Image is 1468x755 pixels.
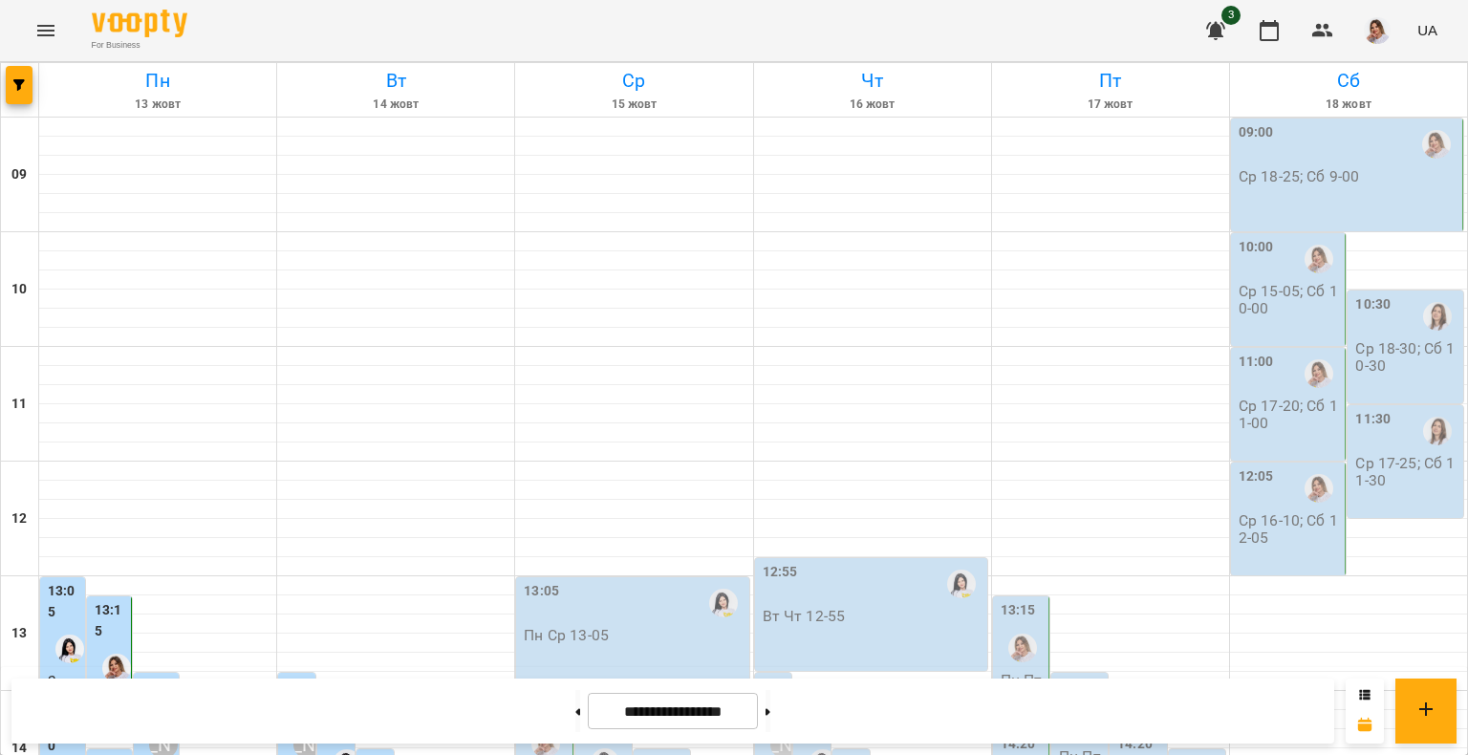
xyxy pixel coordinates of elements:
p: Вт Чт 12-55 [763,608,846,624]
img: Новицька Ольга Ігорівна [709,589,738,617]
h6: 13 [11,623,27,644]
img: Мартинець Оксана Геннадіївна [102,654,131,682]
img: Мартинець Оксана Геннадіївна [1305,359,1333,388]
h6: 13 жовт [42,96,273,114]
label: 09:00 [1239,122,1274,143]
button: UA [1410,12,1445,48]
img: d332a1c3318355be326c790ed3ba89f4.jpg [1364,17,1391,44]
h6: 17 жовт [995,96,1226,114]
label: 11:00 [1239,352,1274,373]
img: Ванічкіна Маргарита Олександрівна [1423,302,1452,331]
h6: Сб [1233,66,1464,96]
h6: Ср [518,66,749,96]
label: 13:15 [95,600,127,641]
p: Пн Ср 13-05 [524,627,609,643]
label: 10:30 [1355,294,1391,315]
h6: 11 [11,394,27,415]
h6: 09 [11,164,27,185]
p: Ср 18-25; Сб 9-00 [1239,168,1360,184]
img: Ванічкіна Маргарита Олександрівна [1423,417,1452,445]
img: Мартинець Оксана Геннадіївна [1305,474,1333,503]
label: 12:05 [1239,466,1274,487]
label: 13:15 [1001,600,1036,621]
h6: 14 жовт [280,96,511,114]
img: Мартинець Оксана Геннадіївна [1008,634,1037,662]
span: For Business [92,39,187,52]
h6: 10 [11,279,27,300]
p: Ср 17-25; Сб 11-30 [1355,455,1459,488]
label: 13:05 [524,581,559,602]
h6: 16 жовт [757,96,988,114]
label: 11:30 [1355,409,1391,430]
img: Новицька Ольга Ігорівна [947,570,976,598]
h6: 15 жовт [518,96,749,114]
img: Мартинець Оксана Геннадіївна [1305,245,1333,273]
span: 3 [1221,6,1241,25]
h6: Вт [280,66,511,96]
button: Menu [23,8,69,54]
h6: Пт [995,66,1226,96]
span: UA [1417,20,1437,40]
h6: Чт [757,66,988,96]
label: 12:55 [763,562,798,583]
p: Ср 17-20; Сб 11-00 [1239,398,1342,431]
img: Voopty Logo [92,10,187,37]
label: 10:00 [1239,237,1274,258]
p: Ср 18-30; Сб 10-30 [1355,340,1459,374]
h6: 18 жовт [1233,96,1464,114]
p: Ср 15-05; Сб 10-00 [1239,283,1342,316]
img: Новицька Ольга Ігорівна [55,635,84,663]
p: Ср 16-10; Сб 12-05 [1239,512,1342,546]
h6: Пн [42,66,273,96]
label: 13:05 [48,581,81,622]
img: Мартинець Оксана Геннадіївна [1422,130,1451,159]
h6: 12 [11,508,27,529]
